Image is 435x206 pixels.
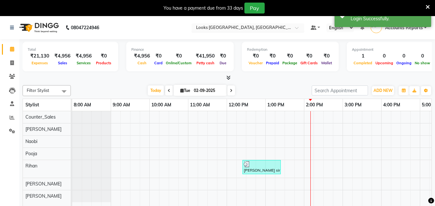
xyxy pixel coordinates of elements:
span: Products [94,61,113,65]
div: ₹4,956 [131,52,153,60]
div: ₹21,130 [28,52,52,60]
img: Accounts Reports [371,22,382,33]
div: ₹0 [319,52,334,60]
span: Gift Cards [299,61,319,65]
div: 1 [352,52,374,60]
div: 0 [413,52,432,60]
span: Pooja [25,151,37,157]
span: No show [413,61,432,65]
span: Card [153,61,164,65]
b: 08047224946 [71,19,99,37]
div: ₹0 [217,52,229,60]
span: Voucher [247,61,264,65]
div: ₹0 [247,52,264,60]
div: ₹0 [94,52,113,60]
a: 3:00 PM [343,100,363,110]
span: [PERSON_NAME] [25,193,61,199]
span: Sales [56,61,69,65]
span: Upcoming [374,61,395,65]
span: Cash [136,61,148,65]
div: ₹0 [164,52,193,60]
div: Redemption [247,47,334,52]
div: ₹0 [153,52,164,60]
span: ADD NEW [374,88,392,93]
div: ₹4,956 [73,52,94,60]
span: Accounts Reports [385,24,423,31]
span: [PERSON_NAME] [25,126,61,132]
span: Completed [352,61,374,65]
span: Tue [179,88,192,93]
div: ₹4,956 [52,52,73,60]
span: Petty cash [195,61,216,65]
span: Expenses [30,61,50,65]
span: Filter Stylist [27,88,49,93]
div: Appointment [352,47,432,52]
div: Total [28,47,113,52]
div: [PERSON_NAME] sir, TK01, 12:25 PM-01:25 PM, K Chronologiste Ritual [243,161,280,173]
div: ₹41,950 [193,52,217,60]
input: 2025-09-02 [192,86,224,95]
span: Today [148,85,164,95]
a: 4:00 PM [382,100,402,110]
span: Prepaid [264,61,281,65]
div: ₹0 [264,52,281,60]
span: Services [75,61,92,65]
div: ₹0 [281,52,299,60]
span: Rihan [25,163,37,169]
span: Counter_Sales [25,114,56,120]
span: Online/Custom [164,61,193,65]
span: Wallet [319,61,334,65]
span: Due [218,61,228,65]
a: 2:00 PM [304,100,325,110]
a: 12:00 PM [227,100,250,110]
span: [PERSON_NAME] [25,181,61,187]
button: Pay [244,3,265,13]
button: ADD NEW [372,86,394,95]
a: 8:00 AM [72,100,93,110]
a: 9:00 AM [111,100,132,110]
a: 10:00 AM [150,100,173,110]
div: ₹0 [299,52,319,60]
span: Package [281,61,299,65]
a: 1:00 PM [266,100,286,110]
a: 11:00 AM [188,100,212,110]
span: Ongoing [395,61,413,65]
img: logo [16,19,61,37]
div: Finance [131,47,229,52]
input: Search Appointment [312,85,368,95]
div: 0 [374,52,395,60]
div: Login Successfully. [351,15,426,22]
span: Naobi [25,139,37,144]
div: You have a payment due from 33 days [164,5,243,12]
span: Stylist [25,102,39,108]
div: 0 [395,52,413,60]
